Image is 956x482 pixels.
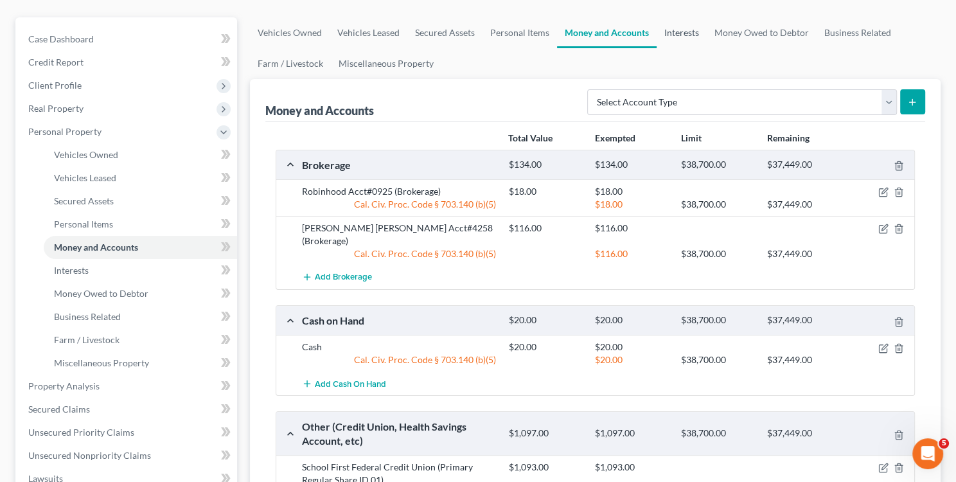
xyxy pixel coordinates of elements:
div: $20.00 [589,341,675,353]
div: Cash [296,341,502,353]
div: $38,700.00 [675,427,761,440]
div: $116.00 [589,222,675,235]
span: Client Profile [28,80,82,91]
div: Cash on Hand [296,314,502,327]
div: $37,449.00 [761,159,847,171]
a: Vehicles Leased [330,17,407,48]
span: Secured Assets [54,195,114,206]
a: Secured Claims [18,398,237,421]
span: 5 [939,438,949,449]
a: Vehicles Leased [44,166,237,190]
div: Money and Accounts [265,103,374,118]
div: $38,700.00 [675,314,761,326]
div: Other (Credit Union, Health Savings Account, etc) [296,420,502,447]
span: Property Analysis [28,380,100,391]
div: $1,097.00 [502,427,589,440]
a: Case Dashboard [18,28,237,51]
a: Interests [44,259,237,282]
div: $20.00 [502,314,589,326]
span: Real Property [28,103,84,114]
div: $20.00 [502,341,589,353]
div: $37,449.00 [761,198,847,211]
button: Add Brokerage [302,265,372,289]
div: $20.00 [589,314,675,326]
strong: Total Value [508,132,553,143]
span: Vehicles Leased [54,172,116,183]
div: $116.00 [502,222,589,235]
a: Farm / Livestock [250,48,331,79]
div: $18.00 [589,198,675,211]
iframe: Intercom live chat [912,438,943,469]
div: Robinhood Acct#0925 (Brokerage) [296,185,502,198]
span: Unsecured Priority Claims [28,427,134,438]
a: Money and Accounts [557,17,657,48]
a: Personal Items [44,213,237,236]
span: Money Owed to Debtor [54,288,148,299]
div: $37,449.00 [761,353,847,366]
div: $116.00 [589,247,675,260]
a: Miscellaneous Property [331,48,441,79]
div: $1,093.00 [589,461,675,474]
div: $37,449.00 [761,247,847,260]
span: Money and Accounts [54,242,138,253]
strong: Remaining [767,132,810,143]
a: Secured Assets [407,17,482,48]
span: Personal Items [54,219,113,229]
span: Add Cash on Hand [315,379,386,389]
span: Miscellaneous Property [54,357,149,368]
div: $134.00 [589,159,675,171]
a: Vehicles Owned [250,17,330,48]
span: Vehicles Owned [54,149,118,160]
a: Secured Assets [44,190,237,213]
span: Secured Claims [28,404,90,415]
div: $18.00 [502,185,589,198]
a: Money Owed to Debtor [44,282,237,305]
a: Vehicles Owned [44,143,237,166]
strong: Exempted [595,132,635,143]
a: Unsecured Priority Claims [18,421,237,444]
div: Cal. Civ. Proc. Code § 703.140 (b)(5) [296,198,502,211]
span: Unsecured Nonpriority Claims [28,450,151,461]
span: Interests [54,265,89,276]
a: Unsecured Nonpriority Claims [18,444,237,467]
span: Business Related [54,311,121,322]
a: Business Related [817,17,899,48]
a: Interests [657,17,707,48]
div: $38,700.00 [675,353,761,366]
div: Cal. Civ. Proc. Code § 703.140 (b)(5) [296,353,502,366]
span: Add Brokerage [315,272,372,283]
a: Money Owed to Debtor [707,17,817,48]
a: Credit Report [18,51,237,74]
a: Miscellaneous Property [44,352,237,375]
span: Farm / Livestock [54,334,119,345]
div: [PERSON_NAME] [PERSON_NAME] Acct#4258 (Brokerage) [296,222,502,247]
div: $1,093.00 [502,461,589,474]
a: Business Related [44,305,237,328]
div: $37,449.00 [761,427,847,440]
a: Personal Items [482,17,557,48]
div: $38,700.00 [675,159,761,171]
button: Add Cash on Hand [302,371,386,395]
a: Money and Accounts [44,236,237,259]
span: Personal Property [28,126,102,137]
div: $20.00 [589,353,675,366]
div: $38,700.00 [675,198,761,211]
div: $38,700.00 [675,247,761,260]
div: Brokerage [296,158,502,172]
span: Credit Report [28,57,84,67]
a: Farm / Livestock [44,328,237,352]
div: $134.00 [502,159,589,171]
div: Cal. Civ. Proc. Code § 703.140 (b)(5) [296,247,502,260]
strong: Limit [681,132,702,143]
div: $1,097.00 [589,427,675,440]
a: Property Analysis [18,375,237,398]
span: Case Dashboard [28,33,94,44]
div: $37,449.00 [761,314,847,326]
div: $18.00 [589,185,675,198]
